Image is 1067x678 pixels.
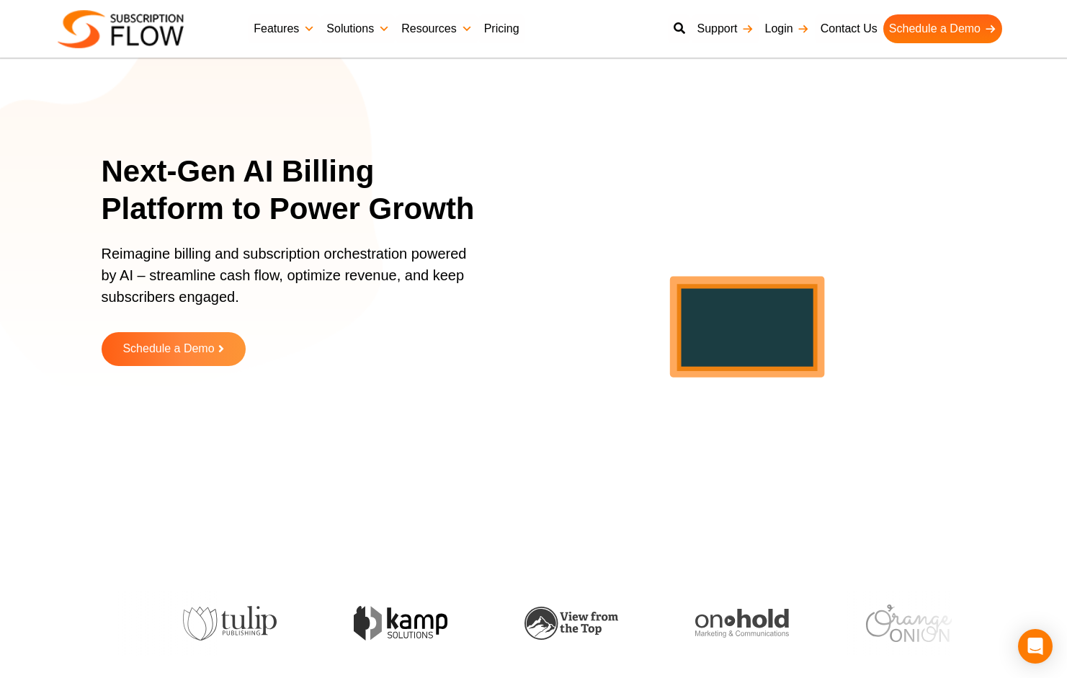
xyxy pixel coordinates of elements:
[883,14,1002,43] a: Schedule a Demo
[321,14,396,43] a: Solutions
[478,14,525,43] a: Pricing
[815,14,883,43] a: Contact Us
[759,14,815,43] a: Login
[691,14,759,43] a: Support
[396,14,478,43] a: Resources
[248,14,321,43] a: Features
[58,10,184,48] img: Subscriptionflow
[1018,629,1053,664] div: Open Intercom Messenger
